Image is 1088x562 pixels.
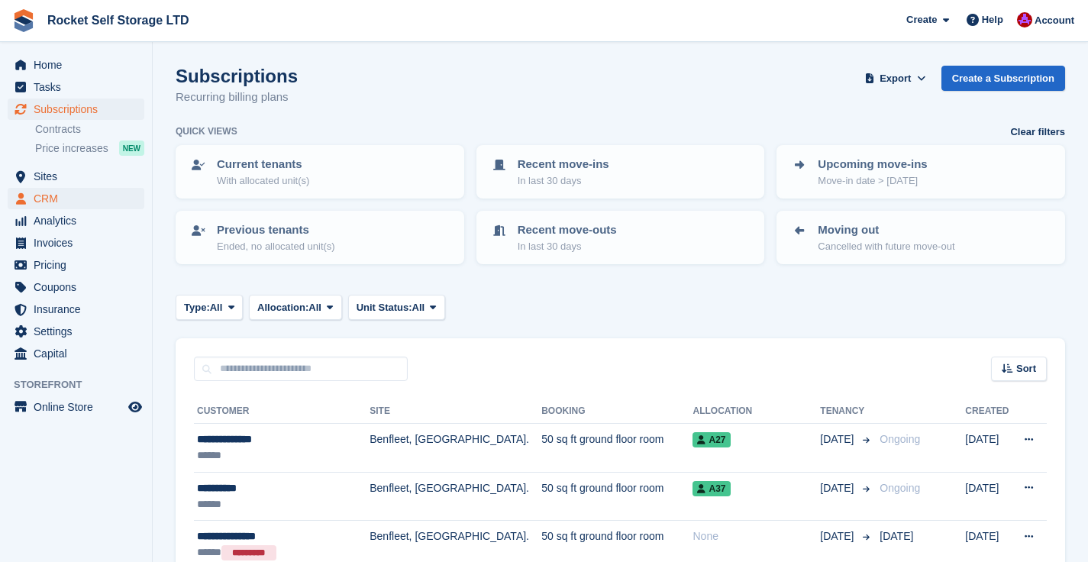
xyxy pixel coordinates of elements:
[820,480,857,496] span: [DATE]
[176,124,237,138] h6: Quick views
[8,210,144,231] a: menu
[8,232,144,254] a: menu
[217,156,309,173] p: Current tenants
[34,343,125,364] span: Capital
[34,76,125,98] span: Tasks
[357,300,412,315] span: Unit Status:
[34,276,125,298] span: Coupons
[177,212,463,263] a: Previous tenants Ended, no allocated unit(s)
[8,396,144,418] a: menu
[34,188,125,209] span: CRM
[8,299,144,320] a: menu
[818,239,954,254] p: Cancelled with future move-out
[1010,124,1065,140] a: Clear filters
[880,433,920,445] span: Ongoing
[541,399,693,424] th: Booking
[35,122,144,137] a: Contracts
[906,12,937,27] span: Create
[880,482,920,494] span: Ongoing
[370,472,541,521] td: Benfleet, [GEOGRAPHIC_DATA].
[818,221,954,239] p: Moving out
[412,300,425,315] span: All
[176,89,298,106] p: Recurring billing plans
[1017,12,1032,27] img: Lee Tresadern
[370,424,541,473] td: Benfleet, [GEOGRAPHIC_DATA].
[1016,361,1036,376] span: Sort
[194,399,370,424] th: Customer
[176,66,298,86] h1: Subscriptions
[820,399,873,424] th: Tenancy
[965,399,1012,424] th: Created
[693,528,820,544] div: None
[818,156,927,173] p: Upcoming move-ins
[210,300,223,315] span: All
[8,321,144,342] a: menu
[693,399,820,424] th: Allocation
[478,147,764,197] a: Recent move-ins In last 30 days
[8,276,144,298] a: menu
[34,210,125,231] span: Analytics
[34,166,125,187] span: Sites
[34,99,125,120] span: Subscriptions
[41,8,195,33] a: Rocket Self Storage LTD
[126,398,144,416] a: Preview store
[34,299,125,320] span: Insurance
[35,140,144,157] a: Price increases NEW
[518,156,609,173] p: Recent move-ins
[778,147,1064,197] a: Upcoming move-ins Move-in date > [DATE]
[34,396,125,418] span: Online Store
[176,295,243,320] button: Type: All
[965,472,1012,521] td: [DATE]
[478,212,764,263] a: Recent move-outs In last 30 days
[34,232,125,254] span: Invoices
[693,432,730,447] span: A27
[541,472,693,521] td: 50 sq ft ground floor room
[8,99,144,120] a: menu
[880,530,913,542] span: [DATE]
[982,12,1003,27] span: Help
[965,424,1012,473] td: [DATE]
[14,377,152,392] span: Storefront
[820,528,857,544] span: [DATE]
[8,343,144,364] a: menu
[177,147,463,197] a: Current tenants With allocated unit(s)
[34,54,125,76] span: Home
[693,481,730,496] span: A37
[518,221,617,239] p: Recent move-outs
[8,254,144,276] a: menu
[1035,13,1074,28] span: Account
[8,76,144,98] a: menu
[35,141,108,156] span: Price increases
[249,295,342,320] button: Allocation: All
[12,9,35,32] img: stora-icon-8386f47178a22dfd0bd8f6a31ec36ba5ce8667c1dd55bd0f319d3a0aa187defe.svg
[184,300,210,315] span: Type:
[8,54,144,76] a: menu
[880,71,911,86] span: Export
[778,212,1064,263] a: Moving out Cancelled with future move-out
[518,239,617,254] p: In last 30 days
[34,321,125,342] span: Settings
[34,254,125,276] span: Pricing
[370,399,541,424] th: Site
[217,173,309,189] p: With allocated unit(s)
[8,166,144,187] a: menu
[8,188,144,209] a: menu
[941,66,1065,91] a: Create a Subscription
[257,300,308,315] span: Allocation:
[862,66,929,91] button: Export
[119,140,144,156] div: NEW
[541,424,693,473] td: 50 sq ft ground floor room
[818,173,927,189] p: Move-in date > [DATE]
[348,295,445,320] button: Unit Status: All
[308,300,321,315] span: All
[820,431,857,447] span: [DATE]
[518,173,609,189] p: In last 30 days
[217,221,335,239] p: Previous tenants
[217,239,335,254] p: Ended, no allocated unit(s)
